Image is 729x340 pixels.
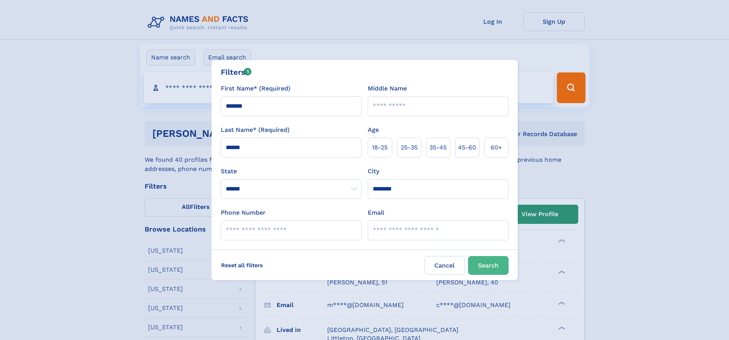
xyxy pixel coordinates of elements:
span: 60+ [491,143,502,152]
label: Age [368,125,379,135]
label: Middle Name [368,84,407,93]
div: Filters [221,66,252,78]
label: First Name* (Required) [221,84,290,93]
label: Reset all filters [216,256,268,274]
label: Phone Number [221,208,266,217]
label: State [221,167,362,176]
label: Email [368,208,384,217]
span: 25‑35 [401,143,418,152]
label: Last Name* (Required) [221,125,290,135]
button: Search [468,256,509,275]
label: City [368,167,379,176]
label: Cancel [424,256,465,275]
span: 45‑60 [458,143,476,152]
span: 18‑25 [372,143,388,152]
span: 35‑45 [429,143,447,152]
